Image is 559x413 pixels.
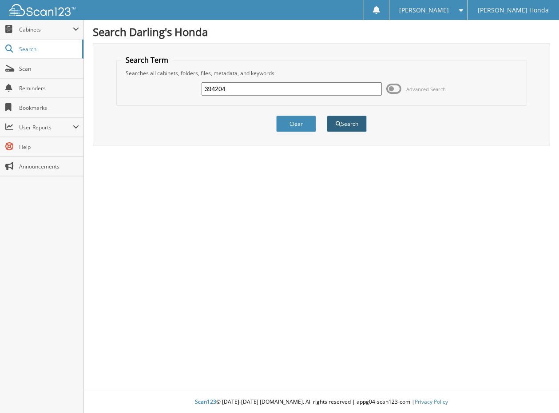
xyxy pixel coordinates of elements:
[19,143,79,151] span: Help
[406,86,446,92] span: Advanced Search
[327,116,367,132] button: Search
[399,8,449,13] span: [PERSON_NAME]
[478,8,549,13] span: [PERSON_NAME] Honda
[195,398,216,405] span: Scan123
[19,26,73,33] span: Cabinets
[19,45,78,53] span: Search
[515,370,559,413] iframe: Chat Widget
[93,24,550,39] h1: Search Darling's Honda
[19,84,79,92] span: Reminders
[19,163,79,170] span: Announcements
[415,398,448,405] a: Privacy Policy
[9,4,75,16] img: scan123-logo-white.svg
[19,65,79,72] span: Scan
[121,55,173,65] legend: Search Term
[121,69,522,77] div: Searches all cabinets, folders, files, metadata, and keywords
[84,391,559,413] div: © [DATE]-[DATE] [DOMAIN_NAME]. All rights reserved | appg04-scan123-com |
[276,116,316,132] button: Clear
[19,124,73,131] span: User Reports
[19,104,79,112] span: Bookmarks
